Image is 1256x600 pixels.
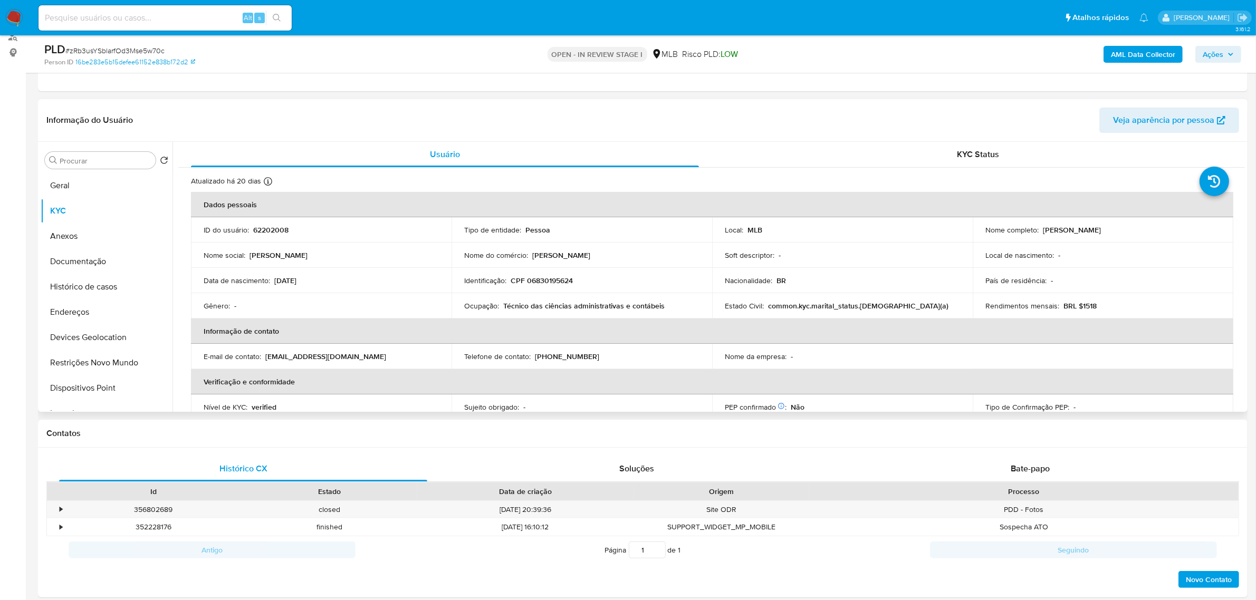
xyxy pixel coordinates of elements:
button: Veja aparência por pessoa [1099,108,1239,133]
p: Não [791,402,804,412]
p: Tipo de Confirmação PEP : [985,402,1069,412]
button: Documentação [41,249,172,274]
button: Ações [1195,46,1241,63]
button: Restrições Novo Mundo [41,350,172,375]
a: Notificações [1139,13,1148,22]
button: KYC [41,198,172,224]
div: closed [241,501,417,518]
p: Telefone de contato : [464,352,531,361]
button: Histórico de casos [41,274,172,299]
button: AML Data Collector [1104,46,1183,63]
p: Data de nascimento : [204,276,270,285]
a: Sair [1237,12,1248,23]
div: MLB [651,49,678,60]
button: Antigo [69,541,356,558]
button: search-icon [266,11,287,25]
p: verified [252,402,276,412]
p: OPEN - IN REVIEW STAGE I [548,47,647,62]
p: Nacionalidade : [725,276,772,285]
p: - [1058,250,1060,260]
p: BR [776,276,786,285]
input: Procurar [60,156,151,166]
b: Person ID [44,57,73,67]
p: - [791,352,793,361]
p: - [1073,402,1076,412]
p: [PHONE_NUMBER] [535,352,599,361]
span: s [258,13,261,23]
span: Atalhos rápidos [1072,12,1129,23]
p: Estado Civil : [725,301,764,311]
p: [PERSON_NAME] [532,250,590,260]
span: Risco PLD: [683,49,739,60]
div: Origem [641,486,802,497]
p: jhonata.costa@mercadolivre.com [1174,13,1233,23]
button: Endereços [41,299,172,325]
button: Procurar [49,156,57,164]
h1: Informação do Usuário [46,115,133,125]
button: Dispositivos Point [41,375,172,401]
p: País de residência : [985,276,1047,285]
p: common.kyc.marital_status.[DEMOGRAPHIC_DATA](a) [768,301,948,311]
p: - [234,301,236,311]
b: AML Data Collector [1111,46,1175,63]
p: Ocupação : [464,301,499,311]
p: Tipo de entidade : [464,225,521,235]
span: Soluções [619,462,654,475]
p: Nome social : [204,250,245,260]
div: 352228176 [65,518,241,536]
input: Pesquise usuários ou casos... [39,11,292,25]
th: Verificação e conformidade [191,369,1233,394]
p: Gênero : [204,301,230,311]
button: Retornar ao pedido padrão [160,156,168,168]
div: SUPPORT_WIDGET_MP_MOBILE [634,518,809,536]
div: PDD - Fotos [809,501,1239,518]
span: # zRb3usYSblarfOd3Mse5w70c [65,45,165,56]
a: 16be283e5b15defee61152e838b172d2 [75,57,195,67]
span: KYC Status [957,148,1000,160]
span: Alt [244,13,252,23]
span: 3.161.2 [1235,25,1251,33]
p: [PERSON_NAME] [250,250,308,260]
button: Seguindo [930,541,1217,558]
p: 62202008 [253,225,289,235]
p: - [779,250,781,260]
span: Bate-papo [1011,462,1050,475]
p: [DATE] [274,276,296,285]
h1: Contatos [46,428,1239,439]
p: MLB [747,225,762,235]
p: [PERSON_NAME] [1043,225,1101,235]
div: [DATE] 16:10:12 [417,518,634,536]
div: Id [73,486,234,497]
div: Processo [817,486,1231,497]
p: PEP confirmado : [725,402,787,412]
p: Local de nascimento : [985,250,1054,260]
p: Identificação : [464,276,506,285]
div: [DATE] 20:39:36 [417,501,634,518]
span: Novo Contato [1186,572,1232,587]
div: finished [241,518,417,536]
span: Ações [1203,46,1223,63]
p: - [1051,276,1053,285]
p: Atualizado há 20 dias [191,176,261,186]
p: Nome da empresa : [725,352,787,361]
span: 1 [678,545,681,555]
p: ID do usuário : [204,225,249,235]
span: LOW [721,48,739,60]
p: E-mail de contato : [204,352,261,361]
p: Local : [725,225,743,235]
p: Nome completo : [985,225,1039,235]
span: Veja aparência por pessoa [1113,108,1214,133]
div: • [60,522,62,532]
p: [EMAIL_ADDRESS][DOMAIN_NAME] [265,352,386,361]
button: Geral [41,173,172,198]
div: 356802689 [65,501,241,518]
th: Informação de contato [191,318,1233,344]
div: Sospecha ATO [809,518,1239,536]
button: Novo Contato [1178,571,1239,588]
p: Nível de KYC : [204,402,247,412]
button: Devices Geolocation [41,325,172,350]
b: PLD [44,41,65,57]
p: BRL $1518 [1063,301,1097,311]
th: Dados pessoais [191,192,1233,217]
p: - [523,402,525,412]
